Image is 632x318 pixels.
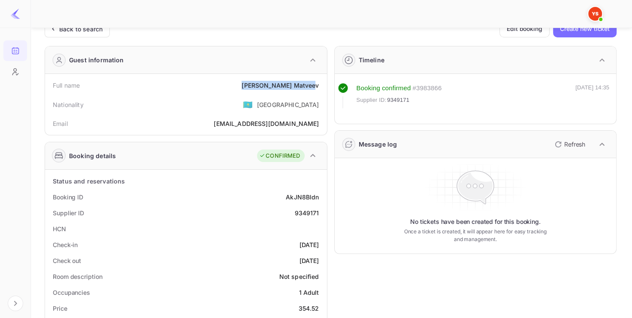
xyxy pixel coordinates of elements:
[550,138,589,151] button: Refresh
[410,217,541,226] p: No tickets have been created for this booking.
[588,7,602,21] img: Yandex Support
[299,240,319,249] div: [DATE]
[59,24,103,34] div: Back to search
[286,193,319,202] div: AkJN8Bldn
[553,20,617,37] button: Create new ticket
[10,9,21,19] img: LiteAPI
[243,97,253,112] span: United States
[53,224,66,233] div: HCN
[299,256,319,265] div: [DATE]
[53,119,68,128] div: Email
[69,151,116,160] div: Booking details
[575,83,609,108] div: [DATE] 14:35
[53,177,125,186] div: Status and reservations
[257,100,319,109] div: [GEOGRAPHIC_DATA]
[53,81,80,90] div: Full name
[53,193,83,202] div: Booking ID
[53,288,90,297] div: Occupancies
[279,272,319,281] div: Not specified
[387,96,409,104] span: 9349171
[359,55,384,64] div: Timeline
[3,40,27,60] a: Bookings
[299,288,319,297] div: 1 Adult
[294,208,319,217] div: 9349171
[53,240,78,249] div: Check-in
[53,272,102,281] div: Room description
[400,228,551,243] p: Once a ticket is created, it will appear here for easy tracking and management.
[8,296,23,311] button: Expand navigation
[69,55,124,64] div: Guest information
[3,61,27,81] a: Customers
[357,96,387,104] span: Supplier ID:
[564,140,585,149] p: Refresh
[53,100,84,109] div: Nationality
[53,304,67,313] div: Price
[499,20,550,37] button: Edit booking
[53,208,84,217] div: Supplier ID
[357,83,411,93] div: Booking confirmed
[214,119,319,128] div: [EMAIL_ADDRESS][DOMAIN_NAME]
[259,152,300,160] div: CONFIRMED
[299,304,319,313] div: 354.52
[412,83,441,93] div: # 3983866
[53,256,81,265] div: Check out
[242,81,319,90] div: [PERSON_NAME] Matveev
[359,140,397,149] div: Message log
